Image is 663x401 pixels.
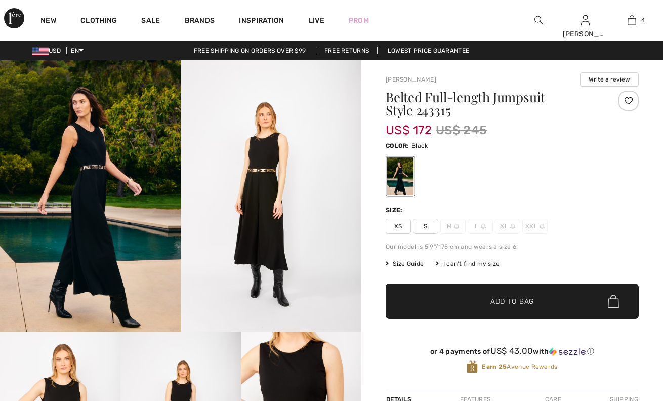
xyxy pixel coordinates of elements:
img: My Info [581,14,590,26]
a: New [40,16,56,27]
img: My Bag [628,14,636,26]
span: Black [411,142,428,149]
span: Size Guide [386,259,424,268]
span: XXL [522,219,548,234]
a: Prom [349,15,369,26]
img: ring-m.svg [454,224,459,229]
img: 1ère Avenue [4,8,24,28]
button: Write a review [580,72,639,87]
div: or 4 payments ofUS$ 43.00withSezzle Click to learn more about Sezzle [386,346,639,360]
a: Brands [185,16,215,27]
span: L [468,219,493,234]
span: EN [71,47,84,54]
div: or 4 payments of with [386,346,639,356]
img: Avenue Rewards [467,360,478,374]
img: search the website [534,14,543,26]
img: Bag.svg [608,295,619,308]
div: Size: [386,206,405,215]
img: ring-m.svg [510,224,515,229]
a: Clothing [80,16,117,27]
img: ring-m.svg [540,224,545,229]
img: Belted Full-Length Jumpsuit Style 243315. 2 [181,60,361,332]
span: US$ 172 [386,113,432,137]
span: Inspiration [239,16,284,27]
h1: Belted Full-length Jumpsuit Style 243315 [386,91,597,117]
span: Color: [386,142,409,149]
button: Add to Bag [386,284,639,319]
a: Free Returns [316,47,378,54]
a: Sign In [581,15,590,25]
span: USD [32,47,65,54]
strong: Earn 25 [482,363,507,370]
a: Lowest Price Guarantee [380,47,478,54]
span: Avenue Rewards [482,362,557,371]
span: M [440,219,466,234]
a: 4 [609,14,654,26]
img: US Dollar [32,47,49,55]
a: [PERSON_NAME] [386,76,436,83]
a: Free shipping on orders over $99 [186,47,314,54]
span: 4 [641,16,645,25]
div: Our model is 5'9"/175 cm and wears a size 6. [386,242,639,251]
span: Add to Bag [490,296,534,307]
span: US$ 43.00 [490,346,533,356]
span: US$ 245 [436,121,487,139]
span: XL [495,219,520,234]
div: [PERSON_NAME] [563,29,608,39]
img: Sezzle [549,347,586,356]
img: ring-m.svg [481,224,486,229]
span: S [413,219,438,234]
div: Black [387,157,413,195]
a: Live [309,15,324,26]
div: I can't find my size [436,259,500,268]
a: Sale [141,16,160,27]
span: XS [386,219,411,234]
